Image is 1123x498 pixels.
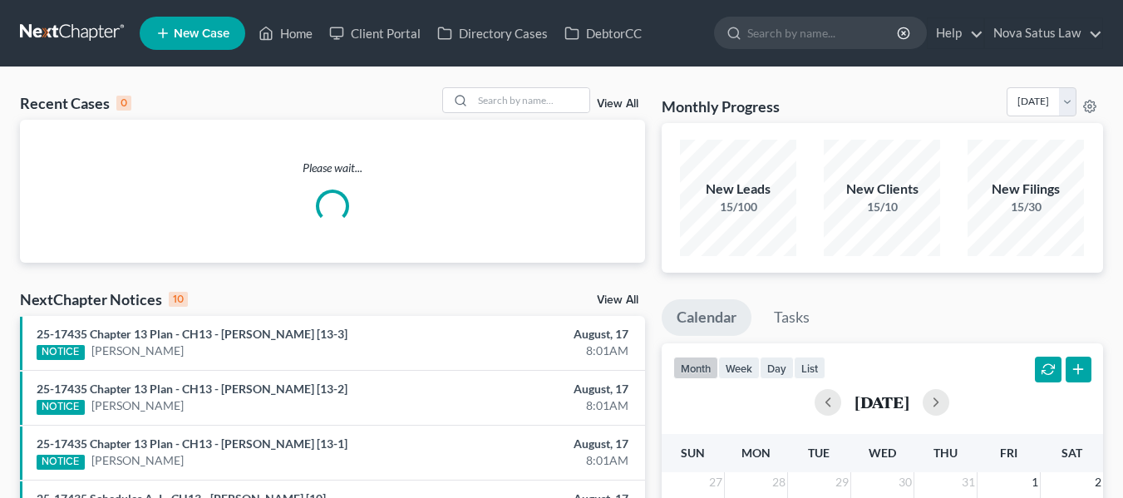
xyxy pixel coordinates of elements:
a: Help [928,18,983,48]
a: Home [250,18,321,48]
div: August, 17 [442,326,628,343]
div: NOTICE [37,400,85,415]
span: Wed [869,446,896,460]
span: New Case [174,27,229,40]
span: 30 [897,472,914,492]
a: View All [597,98,638,110]
a: Client Portal [321,18,429,48]
span: 1 [1030,472,1040,492]
span: Tue [808,446,830,460]
span: 27 [707,472,724,492]
a: View All [597,294,638,306]
a: [PERSON_NAME] [91,343,184,359]
div: New Leads [680,180,796,199]
div: 15/100 [680,199,796,215]
div: New Clients [824,180,940,199]
span: Thu [933,446,958,460]
span: 28 [771,472,787,492]
span: 29 [834,472,850,492]
a: 25-17435 Chapter 13 Plan - CH13 - [PERSON_NAME] [13-3] [37,327,347,341]
div: NextChapter Notices [20,289,188,309]
div: 15/30 [968,199,1084,215]
div: 10 [169,292,188,307]
div: 8:01AM [442,452,628,469]
div: August, 17 [442,436,628,452]
span: 31 [960,472,977,492]
button: week [718,357,760,379]
a: [PERSON_NAME] [91,397,184,414]
span: Mon [741,446,771,460]
a: [PERSON_NAME] [91,452,184,469]
h2: [DATE] [855,393,909,411]
a: Directory Cases [429,18,556,48]
a: Nova Satus Law [985,18,1102,48]
span: 2 [1093,472,1103,492]
span: Sun [681,446,705,460]
a: Calendar [662,299,751,336]
div: New Filings [968,180,1084,199]
div: 8:01AM [442,343,628,359]
button: list [794,357,825,379]
button: month [673,357,718,379]
span: Sat [1061,446,1082,460]
div: NOTICE [37,345,85,360]
button: day [760,357,794,379]
span: Fri [1000,446,1017,460]
div: 15/10 [824,199,940,215]
a: Tasks [759,299,825,336]
div: 0 [116,96,131,111]
a: 25-17435 Chapter 13 Plan - CH13 - [PERSON_NAME] [13-1] [37,436,347,451]
a: 25-17435 Chapter 13 Plan - CH13 - [PERSON_NAME] [13-2] [37,382,347,396]
a: DebtorCC [556,18,650,48]
input: Search by name... [473,88,589,112]
div: August, 17 [442,381,628,397]
input: Search by name... [747,17,899,48]
div: 8:01AM [442,397,628,414]
p: Please wait... [20,160,645,176]
h3: Monthly Progress [662,96,780,116]
div: NOTICE [37,455,85,470]
div: Recent Cases [20,93,131,113]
